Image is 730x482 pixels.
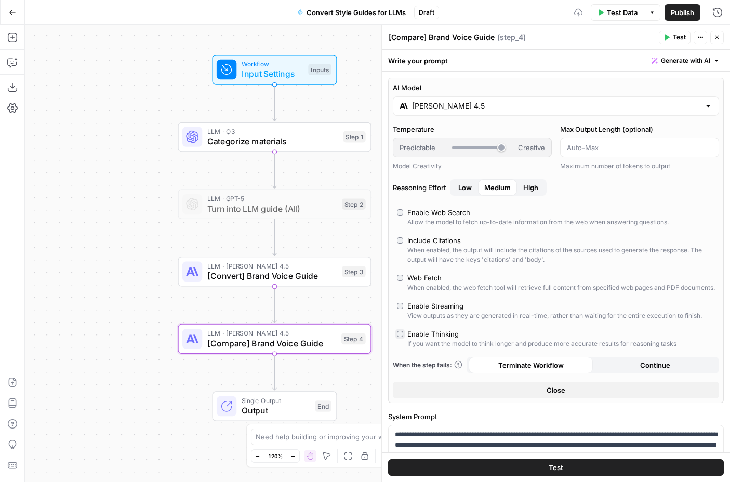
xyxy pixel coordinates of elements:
span: Categorize materials [207,135,338,148]
span: Test Data [607,7,638,18]
div: When enabled, the web fetch tool will retrieve full content from specified web pages and PDF docu... [407,283,715,292]
input: Enable Web SearchAllow the model to fetch up-to-date information from the web when answering ques... [397,209,403,216]
div: Enable Web Search [407,207,470,218]
g: Edge from step_1 to step_2 [273,152,276,188]
div: Step 2 [342,198,366,210]
span: Publish [671,7,694,18]
input: Enable StreamingView outputs as they are generated in real-time, rather than waiting for the enti... [397,303,403,309]
span: 120% [268,452,283,460]
input: Select a model [412,101,700,111]
div: WorkflowInput SettingsInputs [178,55,371,85]
button: Close [393,382,719,398]
g: Edge from start to step_1 [273,85,276,121]
span: LLM · [PERSON_NAME] 4.5 [207,328,336,338]
button: Publish [665,4,700,21]
button: Test Data [591,4,644,21]
span: Output [242,404,310,417]
span: Convert Style Guides for LLMs [307,7,406,18]
div: If you want the model to think longer and produce more accurate results for reasoning tasks [407,339,676,349]
button: Reasoning EffortLowMedium [517,179,545,196]
span: Generate with AI [661,56,710,65]
span: Input Settings [242,68,303,80]
label: Temperature [393,124,552,135]
span: Single Output [242,396,310,406]
span: Test [673,33,686,42]
div: Step 3 [342,266,366,277]
span: LLM · [PERSON_NAME] 4.5 [207,261,337,271]
div: Write your prompt [382,50,730,71]
label: Reasoning Effort [393,179,719,196]
label: Max Output Length (optional) [560,124,719,135]
div: View outputs as they are generated in real-time, rather than waiting for the entire execution to ... [407,311,702,320]
div: When enabled, the output will include the citations of the sources used to generate the response.... [407,246,715,264]
div: Allow the model to fetch up-to-date information from the web when answering questions. [407,218,669,227]
div: Inputs [308,64,331,75]
span: LLM · GPT-5 [207,194,337,204]
span: Workflow [242,59,303,69]
div: Maximum number of tokens to output [560,162,719,171]
div: Include Citations [407,235,461,246]
span: Draft [419,8,434,17]
label: System Prompt [388,411,724,422]
div: Enable Streaming [407,301,463,311]
div: Web Fetch [407,273,442,283]
button: Continue [593,357,717,373]
div: End [315,400,331,412]
span: Turn into LLM guide (All) [207,203,337,215]
button: Reasoning EffortMediumHigh [452,179,478,196]
input: Include CitationsWhen enabled, the output will include the citations of the sources used to gener... [397,237,403,244]
div: LLM · GPT-5Turn into LLM guide (All)Step 2 [178,189,371,219]
span: Creative [518,142,545,153]
div: Step 1 [343,131,366,143]
input: Enable ThinkingIf you want the model to think longer and produce more accurate results for reason... [397,331,403,337]
span: [Convert] Brand Voice Guide [207,270,337,282]
g: Edge from step_4 to end [273,354,276,390]
g: Edge from step_2 to step_3 [273,219,276,256]
g: Edge from step_3 to step_4 [273,287,276,323]
div: Enable Thinking [407,329,459,339]
span: [Compare] Brand Voice Guide [207,337,336,350]
input: Web FetchWhen enabled, the web fetch tool will retrieve full content from specified web pages and... [397,275,403,281]
span: Test [549,462,563,473]
div: Single OutputOutputEnd [178,391,371,421]
span: ( step_4 ) [497,32,526,43]
button: Test [388,459,724,476]
label: AI Model [393,83,719,93]
span: High [523,182,538,193]
input: Auto-Max [567,142,712,153]
span: Low [458,182,472,193]
span: Continue [640,360,670,370]
button: Convert Style Guides for LLMs [291,4,412,21]
a: When the step fails: [393,360,462,370]
div: LLM · [PERSON_NAME] 4.5[Convert] Brand Voice GuideStep 3 [178,257,371,287]
textarea: [Compare] Brand Voice Guide [389,32,495,43]
button: Generate with AI [647,54,724,68]
span: Terminate Workflow [498,360,564,370]
span: LLM · O3 [207,126,338,136]
div: LLM · [PERSON_NAME] 4.5[Compare] Brand Voice GuideStep 4 [178,324,371,354]
div: Model Creativity [393,162,552,171]
span: Predictable [400,142,435,153]
span: Close [547,385,565,395]
div: LLM · O3Categorize materialsStep 1 [178,122,371,152]
div: Step 4 [341,333,366,345]
span: Medium [484,182,511,193]
button: Test [659,31,691,44]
